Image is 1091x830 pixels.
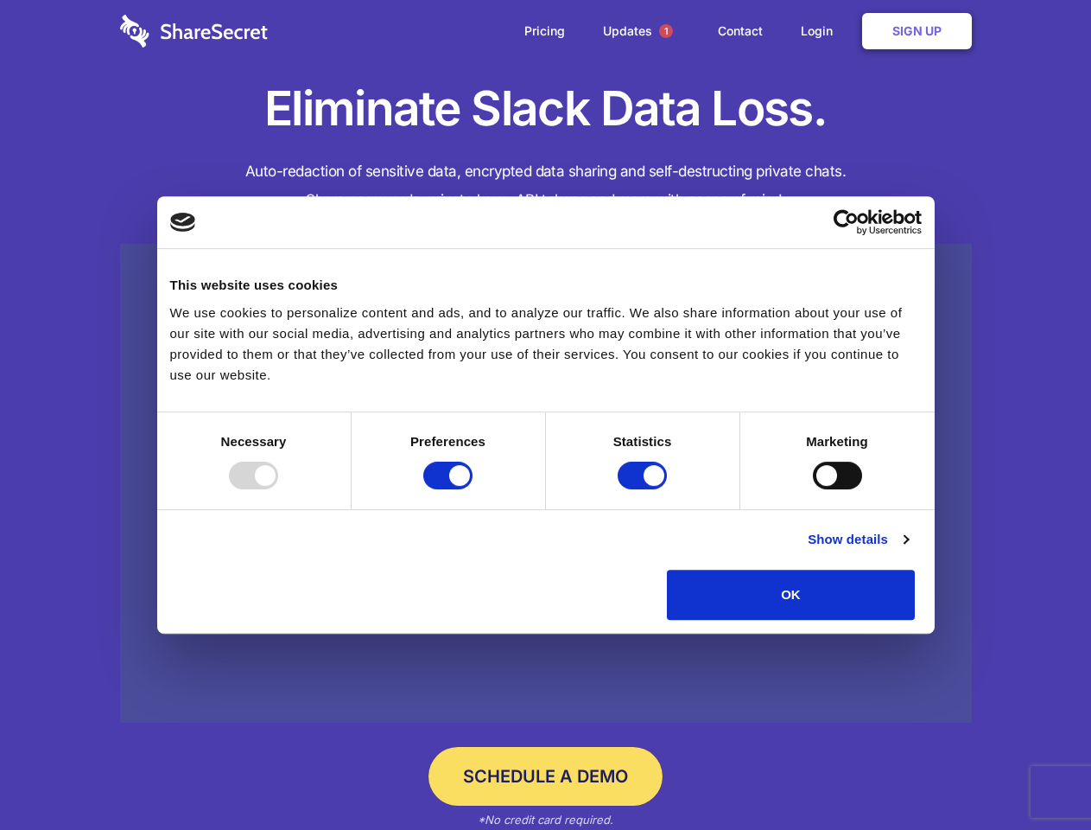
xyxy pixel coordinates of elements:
span: 1 [659,24,673,38]
div: We use cookies to personalize content and ads, and to analyze our traffic. We also share informat... [170,303,922,386]
a: Show details [808,529,908,550]
a: Usercentrics Cookiebot - opens in a new window [771,209,922,235]
div: This website uses cookies [170,275,922,296]
a: Sign Up [862,13,972,49]
strong: Preferences [410,434,485,449]
a: Contact [701,4,780,58]
h4: Auto-redaction of sensitive data, encrypted data sharing and self-destructing private chats. Shar... [120,157,972,214]
a: Wistia video thumbnail [120,244,972,724]
strong: Marketing [806,434,868,449]
a: Schedule a Demo [428,747,663,806]
button: OK [667,570,915,620]
strong: Statistics [613,434,672,449]
img: logo-wordmark-white-trans-d4663122ce5f474addd5e946df7df03e33cb6a1c49d2221995e7729f52c070b2.svg [120,15,268,48]
a: Pricing [507,4,582,58]
h1: Eliminate Slack Data Loss. [120,78,972,140]
a: Login [783,4,859,58]
em: *No credit card required. [478,813,613,827]
img: logo [170,213,196,232]
strong: Necessary [221,434,287,449]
